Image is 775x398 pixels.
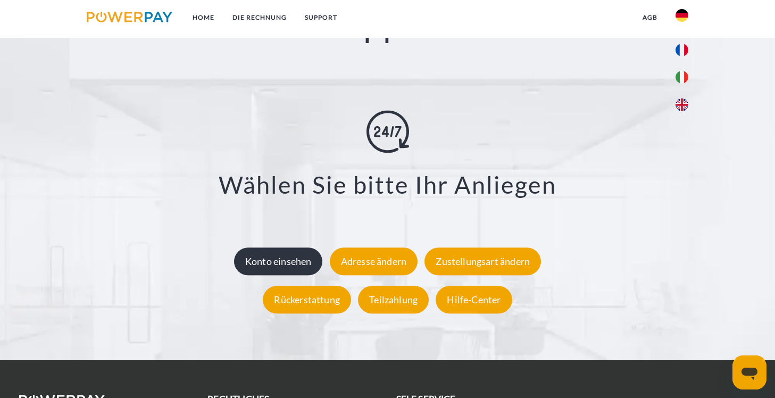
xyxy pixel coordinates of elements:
[263,286,351,313] div: Rückerstattung
[676,98,688,111] img: en
[234,247,323,275] div: Konto einsehen
[87,12,172,22] img: logo-powerpay.svg
[327,255,421,267] a: Adresse ändern
[422,255,544,267] a: Zustellungsart ändern
[358,286,429,313] div: Teilzahlung
[732,355,766,389] iframe: Schaltfläche zum Öffnen des Messaging-Fensters
[433,294,514,305] a: Hilfe-Center
[424,247,541,275] div: Zustellungsart ändern
[184,8,223,27] a: Home
[231,255,326,267] a: Konto einsehen
[52,170,723,200] h3: Wählen Sie bitte Ihr Anliegen
[676,9,688,22] img: de
[223,8,296,27] a: DIE RECHNUNG
[330,247,418,275] div: Adresse ändern
[355,294,431,305] a: Teilzahlung
[296,8,346,27] a: SUPPORT
[436,286,512,313] div: Hilfe-Center
[366,111,409,153] img: online-shopping.svg
[634,8,666,27] a: agb
[676,44,688,56] img: fr
[676,71,688,84] img: it
[260,294,354,305] a: Rückerstattung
